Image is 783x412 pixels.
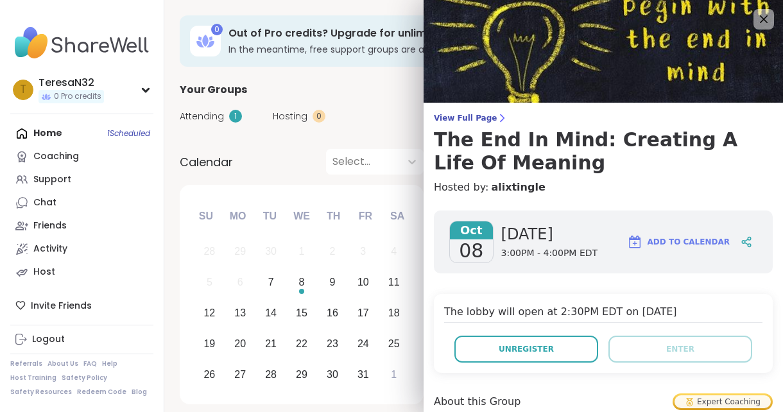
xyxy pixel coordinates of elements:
[319,361,347,388] div: Choose Thursday, October 30th, 2025
[319,269,347,296] div: Choose Thursday, October 9th, 2025
[621,227,736,257] button: Add to Calendar
[327,335,338,352] div: 23
[265,366,277,383] div: 28
[32,333,65,346] div: Logout
[391,243,397,260] div: 4
[33,219,67,232] div: Friends
[196,361,223,388] div: Choose Sunday, October 26th, 2025
[491,180,545,195] a: alixtingle
[223,202,252,230] div: Mo
[357,335,369,352] div: 24
[227,238,254,266] div: Not available Monday, September 29th, 2025
[203,304,215,322] div: 12
[357,273,369,291] div: 10
[33,243,67,255] div: Activity
[227,361,254,388] div: Choose Monday, October 27th, 2025
[319,238,347,266] div: Not available Thursday, October 2nd, 2025
[296,366,307,383] div: 29
[273,110,307,123] span: Hosting
[388,273,400,291] div: 11
[196,330,223,357] div: Choose Sunday, October 19th, 2025
[10,214,153,237] a: Friends
[10,388,72,397] a: Safety Resources
[288,238,316,266] div: Not available Wednesday, October 1st, 2025
[391,366,397,383] div: 1
[227,330,254,357] div: Choose Monday, October 20th, 2025
[454,336,598,363] button: Unregister
[10,237,153,261] a: Activity
[329,243,335,260] div: 2
[203,366,215,383] div: 26
[499,343,554,355] span: Unregister
[444,304,762,323] h4: The lobby will open at 2:30PM EDT on [DATE]
[380,238,408,266] div: Not available Saturday, October 4th, 2025
[207,273,212,291] div: 5
[265,335,277,352] div: 21
[77,388,126,397] a: Redeem Code
[132,388,147,397] a: Blog
[288,330,316,357] div: Choose Wednesday, October 22nd, 2025
[10,359,42,368] a: Referrals
[20,82,26,98] span: T
[349,361,377,388] div: Choose Friday, October 31st, 2025
[380,300,408,327] div: Choose Saturday, October 18th, 2025
[388,335,400,352] div: 25
[180,153,233,171] span: Calendar
[320,202,348,230] div: Th
[299,273,305,291] div: 8
[10,191,153,214] a: Chat
[255,202,284,230] div: Tu
[257,330,285,357] div: Choose Tuesday, October 21st, 2025
[257,361,285,388] div: Choose Tuesday, October 28th, 2025
[180,110,224,123] span: Attending
[234,304,246,322] div: 13
[203,335,215,352] div: 19
[234,243,246,260] div: 29
[196,300,223,327] div: Choose Sunday, October 12th, 2025
[10,168,153,191] a: Support
[33,173,71,186] div: Support
[434,180,773,195] h4: Hosted by:
[237,273,243,291] div: 6
[327,366,338,383] div: 30
[675,395,771,408] div: Expert Coaching
[288,202,316,230] div: We
[349,238,377,266] div: Not available Friday, October 3rd, 2025
[83,359,97,368] a: FAQ
[265,304,277,322] div: 14
[288,361,316,388] div: Choose Wednesday, October 29th, 2025
[180,82,247,98] span: Your Groups
[349,300,377,327] div: Choose Friday, October 17th, 2025
[349,269,377,296] div: Choose Friday, October 10th, 2025
[228,43,663,56] h3: In the meantime, free support groups are always available.
[666,343,694,355] span: Enter
[10,261,153,284] a: Host
[380,330,408,357] div: Choose Saturday, October 25th, 2025
[257,269,285,296] div: Choose Tuesday, October 7th, 2025
[319,300,347,327] div: Choose Thursday, October 16th, 2025
[434,113,773,123] span: View Full Page
[47,359,78,368] a: About Us
[360,243,366,260] div: 3
[388,304,400,322] div: 18
[227,300,254,327] div: Choose Monday, October 13th, 2025
[39,76,104,90] div: TeresaN32
[434,113,773,175] a: View Full PageThe End In Mind: Creating A Life Of Meaning
[196,269,223,296] div: Not available Sunday, October 5th, 2025
[459,239,483,262] span: 08
[288,300,316,327] div: Choose Wednesday, October 15th, 2025
[227,269,254,296] div: Not available Monday, October 6th, 2025
[268,273,274,291] div: 7
[33,196,56,209] div: Chat
[265,243,277,260] div: 30
[234,366,246,383] div: 27
[54,91,101,102] span: 0 Pro credits
[257,300,285,327] div: Choose Tuesday, October 14th, 2025
[192,202,220,230] div: Su
[329,273,335,291] div: 9
[203,243,215,260] div: 28
[257,238,285,266] div: Not available Tuesday, September 30th, 2025
[319,330,347,357] div: Choose Thursday, October 23rd, 2025
[102,359,117,368] a: Help
[296,304,307,322] div: 15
